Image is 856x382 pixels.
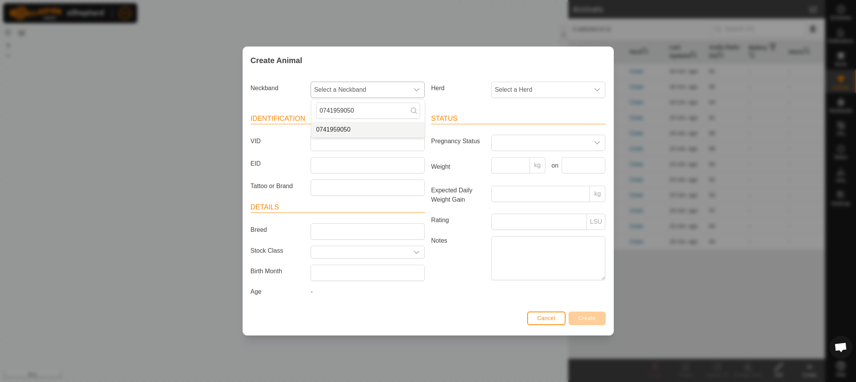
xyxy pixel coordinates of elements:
[251,55,302,66] span: Create Animal
[527,312,566,325] button: Cancel
[248,265,308,278] label: Birth Month
[428,214,489,227] label: Rating
[311,122,425,137] ul: Option List
[431,113,606,124] header: Status
[590,186,605,202] p-inputgroup-addon: kg
[251,202,425,213] header: Details
[537,315,555,321] span: Cancel
[548,161,559,170] label: on
[409,82,424,98] div: dropdown trigger
[248,180,308,193] label: Tattoo or Brand
[530,157,545,173] p-inputgroup-addon: kg
[248,82,308,95] label: Neckband
[428,157,489,176] label: Weight
[409,246,424,258] div: dropdown trigger
[428,82,489,95] label: Herd
[589,135,605,151] div: dropdown trigger
[248,157,308,170] label: EID
[428,135,489,148] label: Pregnancy Status
[428,236,489,280] label: Notes
[589,82,605,98] div: dropdown trigger
[316,125,350,134] span: 0741959050
[251,113,425,124] header: Identification
[569,312,606,325] button: Create
[428,186,489,204] label: Expected Daily Weight Gain
[587,214,605,230] p-inputgroup-addon: LSU
[311,288,313,295] span: -
[829,336,853,359] a: Open chat
[248,135,308,148] label: VID
[311,122,425,137] li: 0741959050
[492,82,589,98] span: Select a Herd
[248,223,308,236] label: Breed
[311,82,409,98] span: Select a Neckband
[578,315,596,321] span: Create
[248,246,308,255] label: Stock Class
[248,287,308,296] label: Age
